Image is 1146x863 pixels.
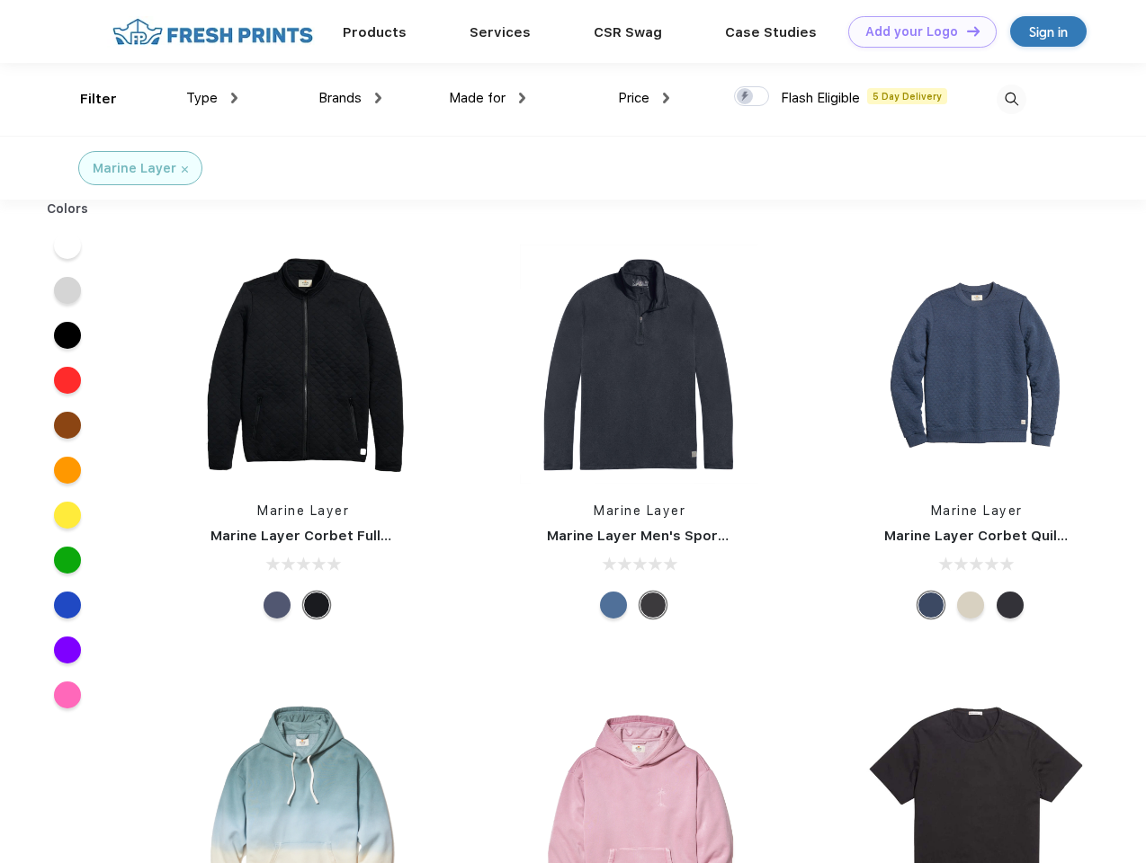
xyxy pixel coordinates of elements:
img: func=resize&h=266 [520,245,759,484]
span: Type [186,90,218,106]
span: 5 Day Delivery [867,88,947,104]
div: Black [303,592,330,618]
span: Made for [449,90,506,106]
img: dropdown.png [663,93,669,103]
div: Deep Denim [600,592,627,618]
a: Sign in [1010,16,1087,47]
img: filter_cancel.svg [182,166,188,173]
div: Filter [80,89,117,110]
div: Sign in [1029,22,1068,42]
img: dropdown.png [231,93,237,103]
div: Charcoal [640,592,667,618]
div: Charcoal [997,592,1024,618]
img: fo%20logo%202.webp [107,16,318,48]
div: Add your Logo [865,24,958,40]
span: Price [618,90,649,106]
img: dropdown.png [519,93,525,103]
a: Marine Layer Corbet Full-Zip Jacket [210,528,460,544]
img: DT [967,26,980,36]
a: CSR Swag [594,24,662,40]
a: Marine Layer [594,503,685,518]
img: func=resize&h=266 [184,245,423,484]
div: Colors [33,200,103,218]
a: Marine Layer Men's Sport Quarter Zip [547,528,808,544]
span: Flash Eligible [781,90,860,106]
div: Oat Heather [957,592,984,618]
div: Marine Layer [93,159,176,178]
a: Products [343,24,407,40]
div: Navy Heather [918,592,945,618]
a: Marine Layer [257,503,349,518]
a: Marine Layer [931,503,1023,518]
img: dropdown.png [375,93,381,103]
img: func=resize&h=266 [857,245,1097,484]
a: Services [470,24,531,40]
img: desktop_search.svg [997,85,1026,114]
span: Brands [318,90,362,106]
div: Navy [264,592,291,618]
